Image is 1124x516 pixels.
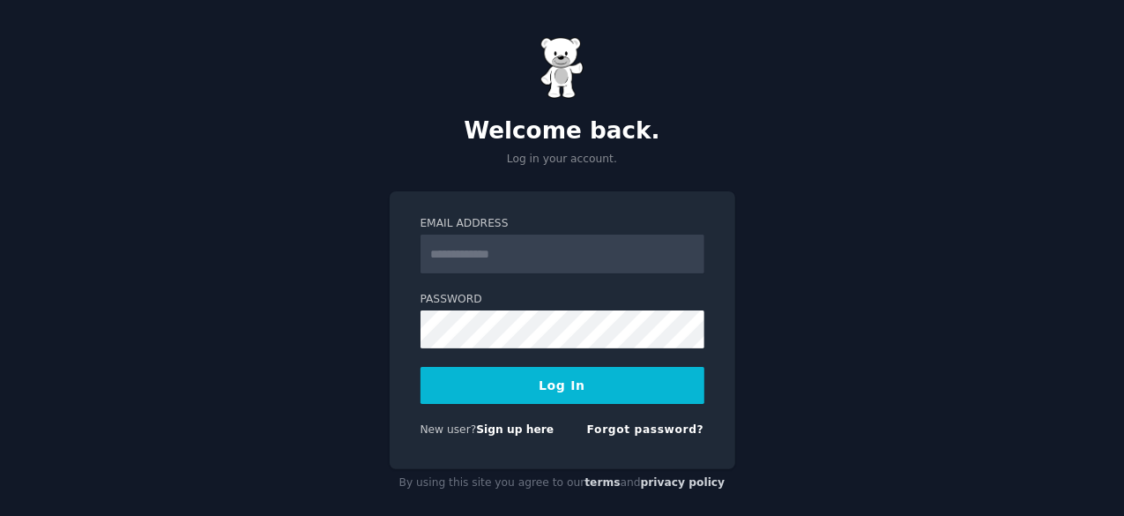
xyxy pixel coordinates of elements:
[421,423,477,436] span: New user?
[587,423,704,436] a: Forgot password?
[584,476,620,489] a: terms
[476,423,554,436] a: Sign up here
[540,37,584,99] img: Gummy Bear
[421,367,704,404] button: Log In
[390,469,735,497] div: By using this site you agree to our and
[390,117,735,146] h2: Welcome back.
[421,216,704,232] label: Email Address
[641,476,726,489] a: privacy policy
[421,292,704,308] label: Password
[390,152,735,168] p: Log in your account.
